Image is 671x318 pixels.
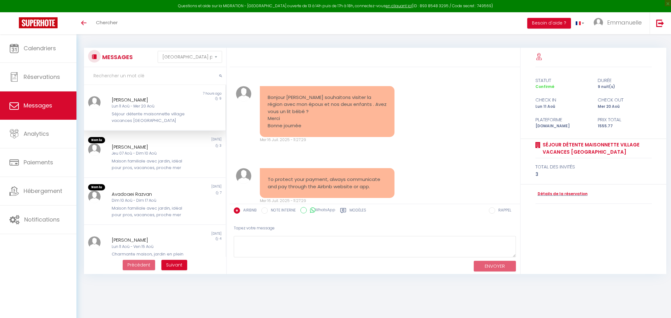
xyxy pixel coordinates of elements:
label: AIRBNB [240,207,257,214]
div: Mer 16 Juil. 2025 - 11:27:29 [260,198,395,204]
span: Confirmé [535,84,554,89]
pre: To protect your payment, always communicate and pay through the Airbnb website or app. [268,176,387,190]
a: Détails de la réservation [535,191,588,197]
div: [PERSON_NAME] [112,236,186,244]
div: [PERSON_NAME] [112,143,186,151]
span: Messages [24,101,52,109]
span: Réservations [24,73,60,81]
a: Chercher [91,12,122,34]
img: ... [88,143,101,156]
div: [DATE] [155,137,226,143]
label: WhatsApp [307,207,335,214]
div: check in [531,96,593,104]
div: Tapez votre message [234,221,516,236]
button: Next [161,260,187,271]
div: Avadoaei Razvan [112,190,186,198]
div: Lun 11 Aoû [531,104,593,110]
div: durée [594,77,656,84]
div: 3 [535,171,652,178]
span: Notifications [24,216,60,223]
img: ... [88,190,101,203]
button: Besoin d'aide ? [527,18,571,29]
a: ... Emmanuelle [589,12,650,34]
div: Lun 11 Aoû - Mer 20 Aoû [112,103,186,109]
div: 7 hours ago [155,91,226,96]
div: Lun 11 Aoû - Ven 15 Aoû [112,244,186,250]
div: Charmante maison, jardin en plein cœur de [GEOGRAPHIC_DATA] [112,251,186,264]
div: Jeu 07 Aoû - Dim 10 Aoû [112,151,186,156]
div: total des invités [535,163,652,171]
span: Non lu [88,184,105,190]
div: [DATE] [155,184,226,190]
span: 3 [220,143,221,148]
span: Calendriers [24,44,56,52]
div: Mer 16 Juil. 2025 - 11:27:29 [260,137,395,143]
img: ... [236,168,252,184]
div: Mer 20 Aoû [594,104,656,110]
div: [DATE] [155,231,226,236]
img: ... [88,96,101,109]
button: ENVOYER [474,261,516,272]
a: en cliquant ici [386,3,412,8]
span: Paiements [24,158,53,166]
a: Séjour détente maisonnette village vacances [GEOGRAPHIC_DATA] [540,141,652,156]
span: Analytics [24,130,49,138]
span: Non lu [88,137,105,143]
div: Maison familiale avec jardin, idéal pour pros, vacances, proche mer [112,205,186,218]
span: 7 [220,190,221,195]
img: ... [236,86,252,102]
span: Emmanuelle [607,19,642,26]
div: 1555.77 [594,123,656,129]
span: Précédent [127,262,150,268]
label: RAPPEL [495,207,511,214]
img: ... [88,236,101,249]
span: Chercher [96,19,118,26]
div: statut [531,77,593,84]
div: Plateforme [531,116,593,123]
div: Maison familiale avec jardin, idéal pour pros, vacances, proche mer [112,158,186,171]
input: Rechercher un mot clé [84,67,226,85]
div: Séjour détente maisonnette village vacances [GEOGRAPHIC_DATA] [112,111,186,124]
div: Dim 10 Aoû - Dim 17 Aoû [112,198,186,204]
span: Suivant [166,262,182,268]
div: check out [594,96,656,104]
div: [DOMAIN_NAME] [531,123,593,129]
span: 4 [220,236,221,241]
button: Previous [123,260,155,271]
h3: MESSAGES [101,50,133,64]
img: Super Booking [19,17,58,28]
label: NOTE INTERNE [268,207,296,214]
img: ... [594,18,603,27]
div: Prix total [594,116,656,123]
label: Modèles [349,207,366,215]
div: [PERSON_NAME] [112,96,186,104]
span: 9 [219,96,221,101]
pre: Bonjour [PERSON_NAME] souhaitons visiter la région avec mon époux et nos deux enfants . Avez vous... [268,94,387,129]
div: 9 nuit(s) [594,84,656,90]
img: logout [656,19,664,27]
span: Hébergement [24,187,62,195]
